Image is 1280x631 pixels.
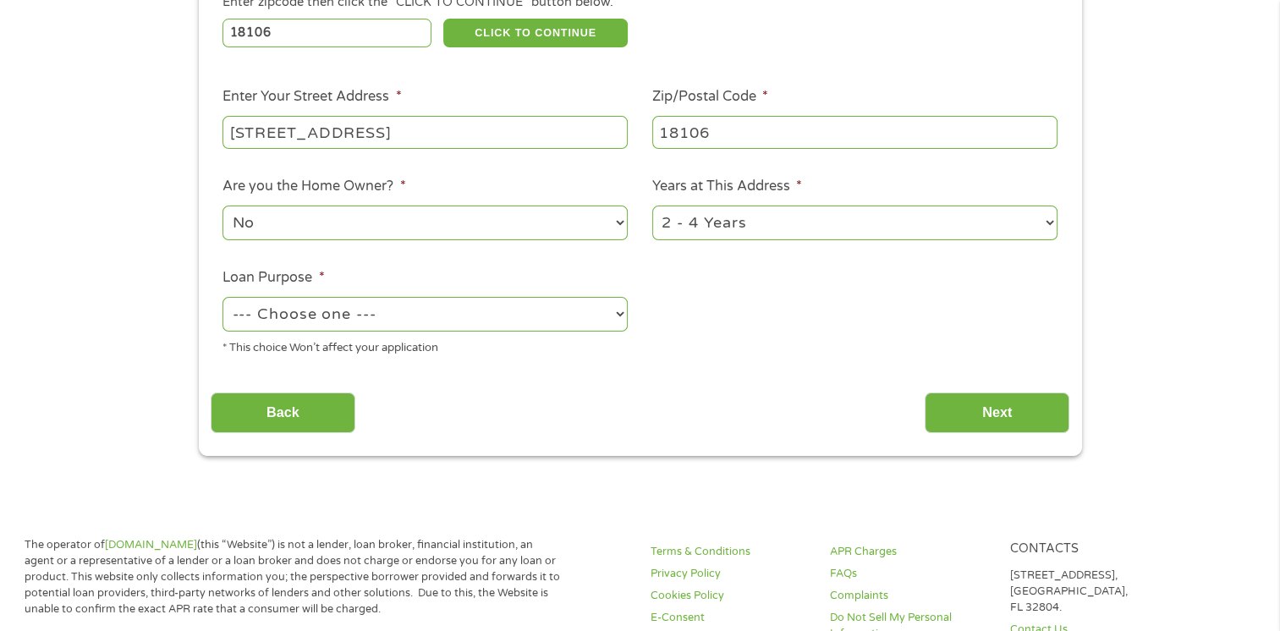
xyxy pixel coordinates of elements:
[651,610,810,626] a: E-Consent
[651,588,810,604] a: Cookies Policy
[652,178,802,195] label: Years at This Address
[222,178,405,195] label: Are you the Home Owner?
[222,116,628,148] input: 1 Main Street
[211,392,355,434] input: Back
[1010,541,1169,557] h4: Contacts
[443,19,628,47] button: CLICK TO CONTINUE
[830,566,989,582] a: FAQs
[222,334,628,357] div: * This choice Won’t affect your application
[651,566,810,582] a: Privacy Policy
[830,588,989,604] a: Complaints
[652,88,768,106] label: Zip/Postal Code
[1010,568,1169,616] p: [STREET_ADDRESS], [GEOGRAPHIC_DATA], FL 32804.
[25,537,564,617] p: The operator of (this “Website”) is not a lender, loan broker, financial institution, an agent or...
[222,269,324,287] label: Loan Purpose
[925,392,1069,434] input: Next
[830,544,989,560] a: APR Charges
[651,544,810,560] a: Terms & Conditions
[222,19,431,47] input: Enter Zipcode (e.g 01510)
[222,88,401,106] label: Enter Your Street Address
[105,538,197,551] a: [DOMAIN_NAME]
